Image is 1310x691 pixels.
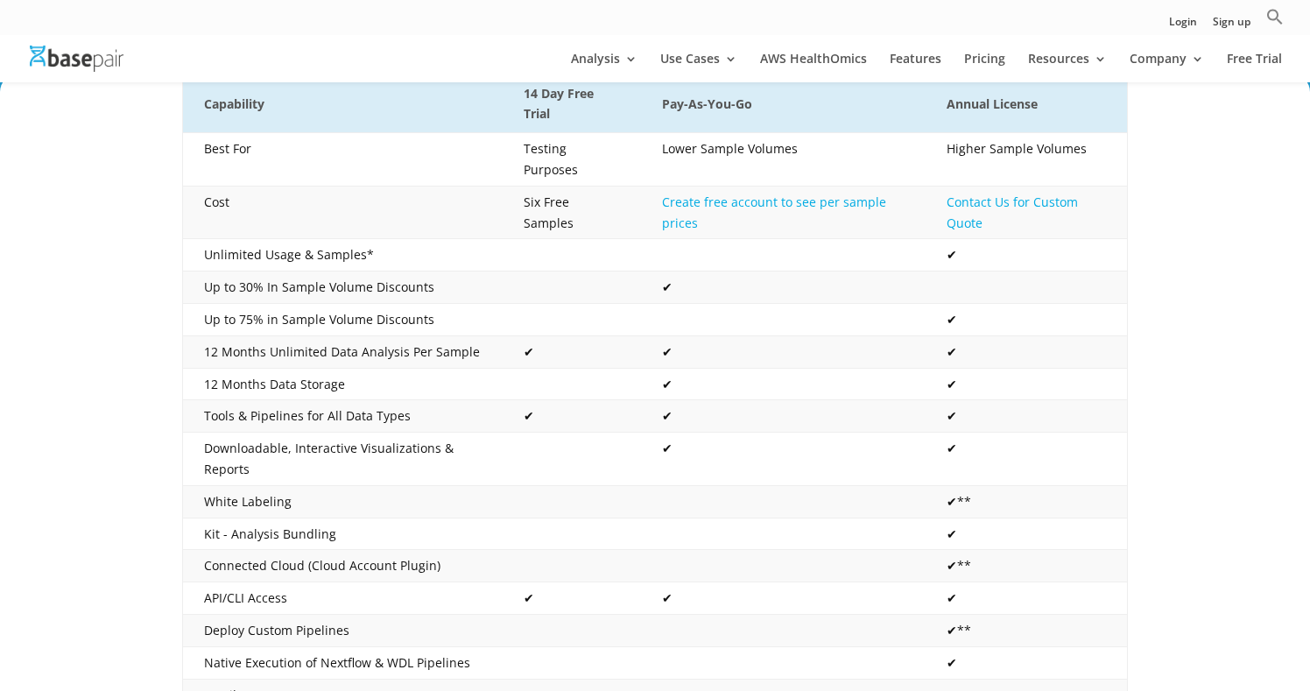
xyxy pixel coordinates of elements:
[1266,8,1284,35] a: Search Icon Link
[503,582,641,615] td: ✔
[1169,17,1197,35] a: Login
[1266,8,1284,25] svg: Search
[926,433,1127,486] td: ✔
[926,582,1127,615] td: ✔
[926,133,1127,187] td: Higher Sample Volumes
[183,646,504,679] td: Native Execution of Nextflow & WDL Pipelines
[641,74,926,133] th: Pay-As-You-Go
[641,335,926,368] td: ✔
[183,400,504,433] td: Tools & Pipelines for All Data Types
[641,400,926,433] td: ✔
[926,304,1127,336] td: ✔
[503,74,641,133] th: 14 Day Free Trial
[641,368,926,400] td: ✔
[760,53,867,82] a: AWS HealthOmics
[183,304,504,336] td: Up to 75% in Sample Volume Discounts
[926,74,1127,133] th: Annual License
[1213,17,1250,35] a: Sign up
[1227,53,1282,82] a: Free Trial
[183,582,504,615] td: API/CLI Access
[503,400,641,433] td: ✔
[183,133,504,187] td: Best For
[964,53,1005,82] a: Pricing
[183,368,504,400] td: 12 Months Data Storage
[183,74,504,133] th: Capability
[1130,53,1204,82] a: Company
[30,46,123,71] img: Basepair
[183,433,504,486] td: Downloadable, Interactive Visualizations & Reports
[183,518,504,550] td: Kit - Analysis Bundling
[571,53,637,82] a: Analysis
[947,194,1078,231] a: Contact Us for Custom Quote
[503,335,641,368] td: ✔
[641,271,926,304] td: ✔
[183,550,504,582] td: Connected Cloud (Cloud Account Plugin)
[926,646,1127,679] td: ✔
[641,133,926,187] td: Lower Sample Volumes
[660,53,737,82] a: Use Cases
[890,53,941,82] a: Features
[641,433,926,486] td: ✔
[926,335,1127,368] td: ✔
[183,271,504,304] td: Up to 30% In Sample Volume Discounts
[641,582,926,615] td: ✔
[926,368,1127,400] td: ✔
[926,518,1127,550] td: ✔
[183,335,504,368] td: 12 Months Unlimited Data Analysis Per Sample
[503,186,641,239] td: Six Free Samples
[1222,603,1289,670] iframe: Drift Widget Chat Controller
[183,615,504,647] td: Deploy Custom Pipelines
[183,186,504,239] td: Cost
[503,133,641,187] td: Testing Purposes
[1028,53,1107,82] a: Resources
[183,485,504,518] td: White Labeling
[926,400,1127,433] td: ✔
[662,194,886,231] a: Create free account to see per sample prices
[183,239,504,271] td: Unlimited Usage & Samples*
[926,239,1127,271] td: ✔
